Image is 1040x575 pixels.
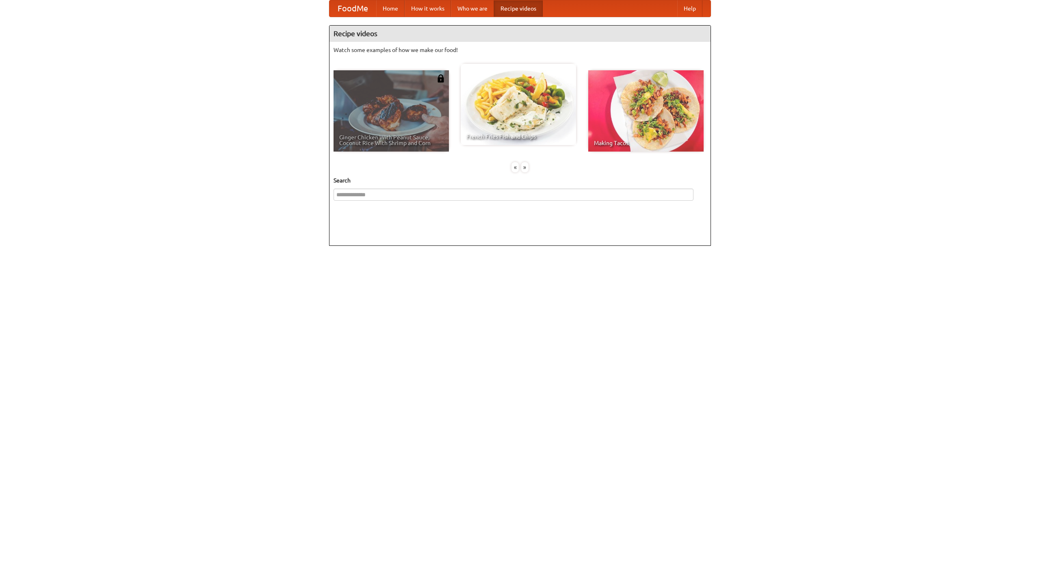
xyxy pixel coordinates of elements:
a: How it works [405,0,451,17]
span: French Fries Fish and Chips [466,134,570,139]
h4: Recipe videos [329,26,711,42]
a: FoodMe [329,0,376,17]
p: Watch some examples of how we make our food! [334,46,706,54]
a: Who we are [451,0,494,17]
a: Home [376,0,405,17]
a: Recipe videos [494,0,543,17]
a: Help [677,0,702,17]
a: Making Tacos [588,70,704,152]
a: French Fries Fish and Chips [461,64,576,145]
div: « [511,162,519,172]
span: Making Tacos [594,140,698,146]
div: » [521,162,529,172]
img: 483408.png [437,74,445,82]
h5: Search [334,176,706,184]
